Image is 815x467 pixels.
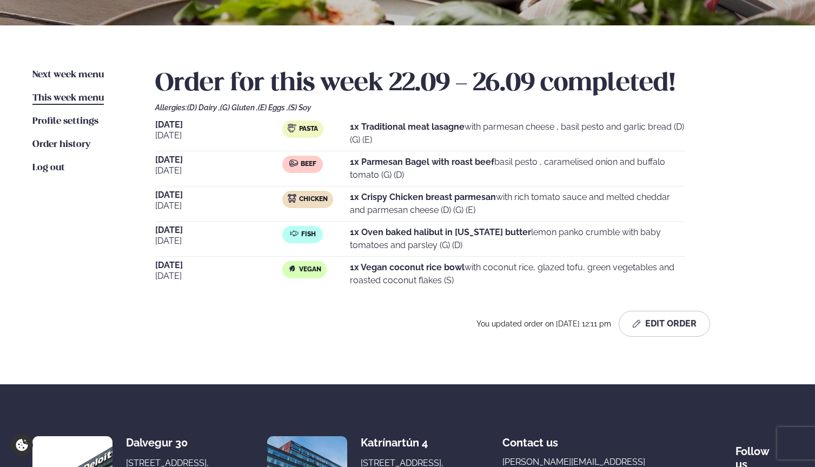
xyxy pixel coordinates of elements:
[350,226,685,252] p: lemon panko crumble with baby tomatoes and parsley (G) (D)
[32,70,104,79] span: Next week menu
[289,159,298,168] img: beef.svg
[155,69,783,99] h2: Order for this week 22.09 - 26.09 completed!
[350,227,531,237] strong: 1x Oven baked halibut in [US_STATE] butter
[32,162,65,175] a: Log out
[301,160,316,169] span: Beef
[350,191,685,217] p: with rich tomato sauce and melted cheddar and parmesan cheese (D) (G) (E)
[155,156,282,164] span: [DATE]
[155,226,282,235] span: [DATE]
[155,199,282,212] span: [DATE]
[301,230,316,239] span: Fish
[350,261,685,287] p: with coconut rice, glazed tofu, green vegetables and roasted coconut flakes (S)
[299,125,318,134] span: Pasta
[288,194,296,203] img: chicken.svg
[299,195,328,204] span: Chicken
[350,262,465,272] strong: 1x Vegan coconut rice bowl
[258,103,288,112] span: (E) Eggs ,
[126,436,212,449] div: Dalvegur 30
[155,235,282,248] span: [DATE]
[155,261,282,270] span: [DATE]
[155,191,282,199] span: [DATE]
[32,94,104,103] span: This week menu
[476,319,614,328] span: You updated order on [DATE] 12:11 pm
[32,138,90,151] a: Order history
[350,122,465,132] strong: 1x Traditional meat lasagne
[350,121,685,146] p: with parmesan cheese , basil pesto and garlic bread (D) (G) (E)
[288,264,296,273] img: Vegan.svg
[32,69,104,82] a: Next week menu
[32,140,90,149] span: Order history
[350,157,494,167] strong: 1x Parmesan Bagel with roast beef
[350,156,685,182] p: basil pesto , caramelised onion and buffalo tomato (G) (D)
[32,117,98,126] span: Profile settings
[155,164,282,177] span: [DATE]
[619,311,710,337] button: Edit Order
[11,434,33,456] a: Cookie settings
[288,103,311,112] span: (S) Soy
[290,229,299,238] img: fish.svg
[155,270,282,283] span: [DATE]
[32,92,104,105] a: This week menu
[288,124,296,132] img: pasta.svg
[350,192,496,202] strong: 1x Crispy Chicken breast parmesan
[32,163,65,172] span: Log out
[155,103,783,112] div: Allergies:
[187,103,220,112] span: (D) Dairy ,
[361,436,447,449] div: Katrínartún 4
[155,121,282,129] span: [DATE]
[155,129,282,142] span: [DATE]
[502,428,558,449] span: Contact us
[32,115,98,128] a: Profile settings
[299,265,321,274] span: Vegan
[220,103,258,112] span: (G) Gluten ,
